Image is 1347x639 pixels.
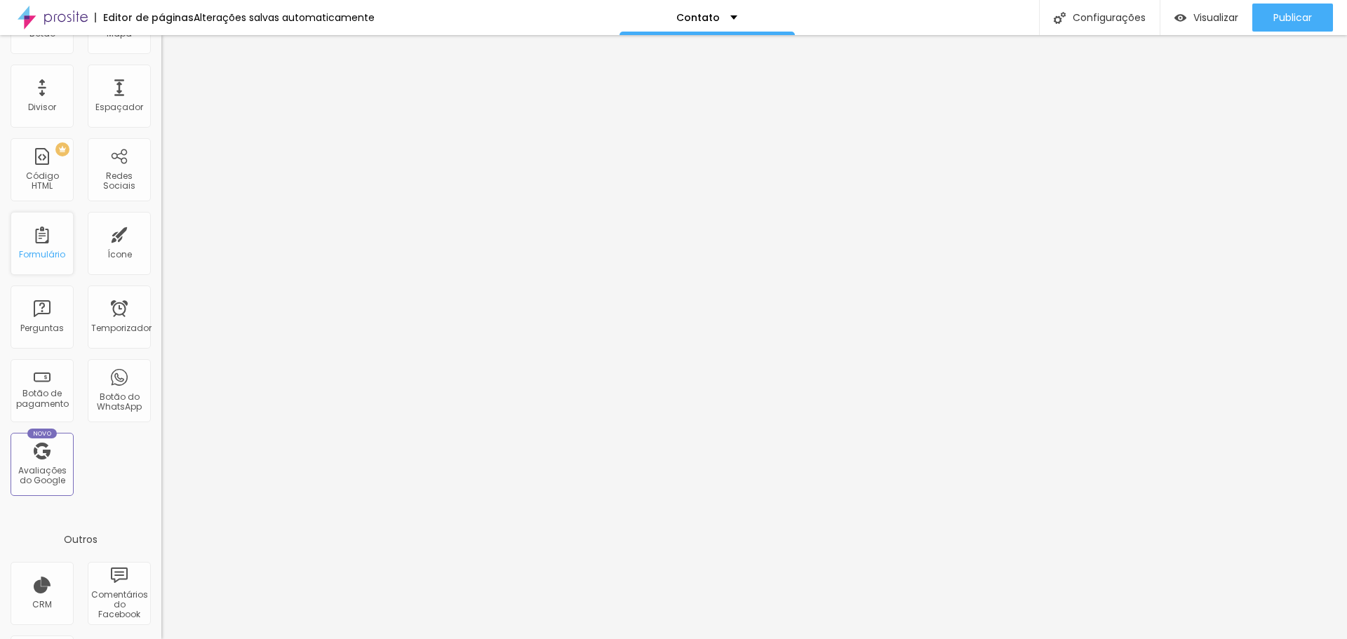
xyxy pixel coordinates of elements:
font: Temporizador [91,322,152,334]
font: Botão de pagamento [16,387,69,409]
font: Redes Sociais [103,170,135,191]
font: Editor de páginas [103,11,194,25]
font: Divisor [28,101,56,113]
img: view-1.svg [1174,12,1186,24]
font: Outros [64,532,98,546]
font: Contato [676,11,720,25]
font: Novo [33,429,52,438]
button: Publicar [1252,4,1333,32]
font: Botão do WhatsApp [97,391,142,412]
font: Formulário [19,248,65,260]
font: Ícone [107,248,132,260]
font: CRM [32,598,52,610]
button: Visualizar [1160,4,1252,32]
font: Espaçador [95,101,143,113]
img: Ícone [1054,12,1066,24]
font: Alterações salvas automaticamente [194,11,375,25]
font: Configurações [1073,11,1146,25]
font: Visualizar [1193,11,1238,25]
font: Perguntas [20,322,64,334]
font: Avaliações do Google [18,464,67,486]
font: Publicar [1273,11,1312,25]
font: Código HTML [26,170,59,191]
font: Comentários do Facebook [91,588,148,621]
